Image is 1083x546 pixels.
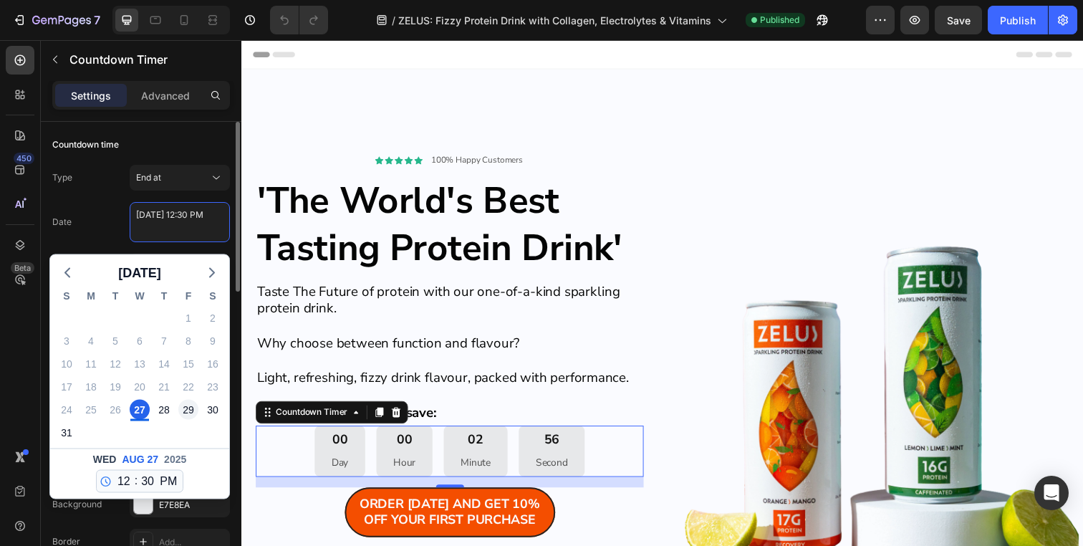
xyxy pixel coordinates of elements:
[57,354,77,374] div: Sunday, Aug 10, 2025
[52,171,72,184] div: Type
[69,51,224,68] p: Countdown Timer
[105,354,125,374] div: Tuesday, Aug 12, 2025
[105,331,125,351] div: Tuesday, Aug 5, 2025
[203,377,223,397] div: Saturday, Aug 23, 2025
[178,308,198,328] div: Friday, Aug 1, 2025
[54,288,79,307] div: S
[178,354,198,374] div: Friday, Aug 15, 2025
[79,288,103,307] div: M
[103,288,127,307] div: T
[178,400,198,420] div: Friday, Aug 29, 2025
[1000,13,1036,28] div: Publish
[398,13,711,28] span: ZELUS: Fizzy Protein Drink with Collagen, Electrolytes & Vitamins
[105,400,125,420] div: Tuesday, Aug 26, 2025
[81,377,101,397] div: Monday, Aug 18, 2025
[1034,476,1069,510] div: Open Intercom Messenger
[57,423,77,443] div: Sunday, Aug 31, 2025
[178,377,198,397] div: Friday, Aug 22, 2025
[154,400,174,420] div: Thursday, Aug 28, 2025
[11,262,34,274] div: Beta
[130,331,150,351] div: Wednesday, Aug 6, 2025
[178,331,198,351] div: Friday, Aug 8, 2025
[52,216,72,229] div: Date
[57,377,77,397] div: Sunday, Aug 17, 2025
[122,452,144,467] span: Aug
[135,472,138,489] span: :
[141,88,190,103] p: Advanced
[105,456,320,507] a: Order [DATE] AND get 10% off your first purchase
[203,354,223,374] div: Saturday, Aug 16, 2025
[81,331,101,351] div: Monday, Aug 4, 2025
[81,400,101,420] div: Monday, Aug 25, 2025
[176,288,201,307] div: F
[57,400,77,420] div: Sunday, Aug 24, 2025
[52,498,102,511] div: Background
[148,452,159,467] span: 27
[392,13,395,28] span: /
[300,422,333,440] p: Second
[93,452,117,467] span: Wed
[32,373,111,386] div: Countdown Timer
[159,499,226,512] div: E7E8EA
[127,288,152,307] div: W
[241,40,1083,546] iframe: To enrich screen reader interactions, please activate Accessibility in Grammarly extension settings
[154,377,174,397] div: Thursday, Aug 21, 2025
[203,308,223,328] div: Saturday, Aug 2, 2025
[300,399,333,416] div: 56
[152,288,176,307] div: T
[130,400,150,420] div: Wednesday, Aug 27, 2025
[6,6,107,34] button: 7
[117,465,309,499] p: Order [DATE] AND get 10% off your first purchase
[201,288,225,307] div: S
[118,262,161,284] span: [DATE]
[935,6,982,34] button: Save
[154,331,174,351] div: Thursday, Aug 7, 2025
[57,331,77,351] div: Sunday, Aug 3, 2025
[130,377,150,397] div: Wednesday, Aug 20, 2025
[988,6,1048,34] button: Publish
[154,354,174,374] div: Thursday, Aug 14, 2025
[760,14,799,27] span: Published
[112,262,167,284] button: [DATE]
[105,377,125,397] div: Tuesday, Aug 19, 2025
[203,400,223,420] div: Saturday, Aug 30, 2025
[14,153,34,164] div: 450
[71,88,111,103] p: Settings
[130,165,230,191] button: End at
[136,172,161,183] span: End at
[94,11,100,29] p: 7
[203,331,223,351] div: Saturday, Aug 9, 2025
[52,138,119,151] div: Countdown time
[947,14,971,27] span: Save
[164,452,186,467] span: 2025
[270,6,328,34] div: Undo/Redo
[81,354,101,374] div: Monday, Aug 11, 2025
[130,354,150,374] div: Wednesday, Aug 13, 2025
